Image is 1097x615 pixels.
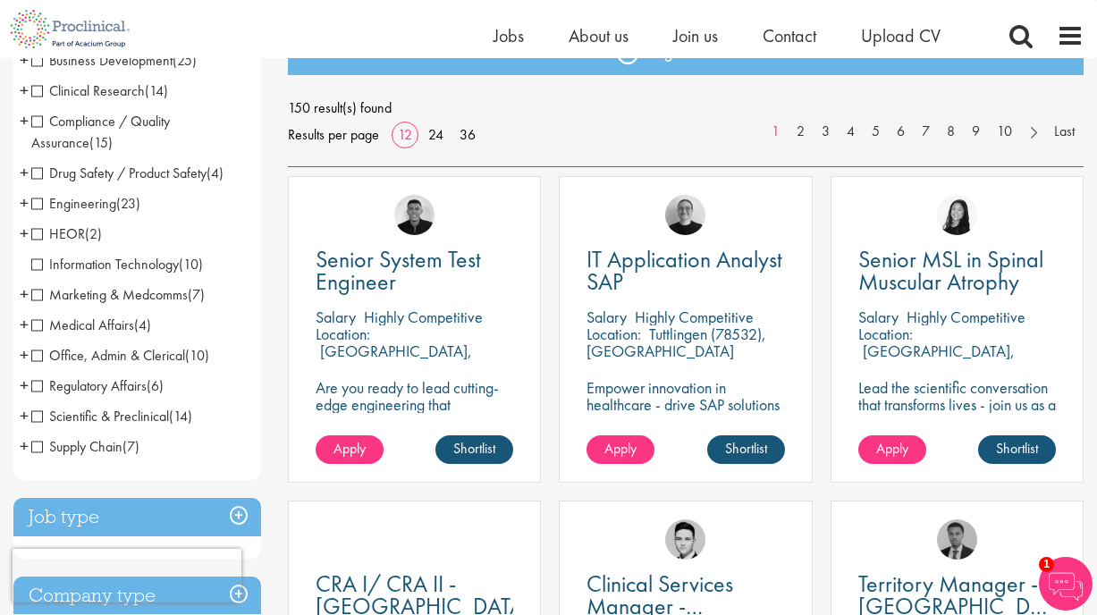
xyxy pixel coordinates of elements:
span: Senior System Test Engineer [316,244,481,297]
p: [GEOGRAPHIC_DATA], [GEOGRAPHIC_DATA] [316,341,472,378]
span: (14) [145,81,168,100]
span: Location: [316,324,370,344]
img: Numhom Sudsok [937,195,977,235]
span: HEOR [31,224,102,243]
img: Chatbot [1039,557,1093,611]
span: IT Application Analyst SAP [586,244,782,297]
a: Apply [316,435,384,464]
span: Scientific & Preclinical [31,407,169,425]
span: Apply [604,439,637,458]
span: + [20,220,29,247]
a: 1 [763,122,789,142]
img: Connor Lynes [665,519,705,560]
span: Office, Admin & Clerical [31,346,185,365]
span: HEOR [31,224,85,243]
a: Senior MSL in Spinal Muscular Atrophy [858,249,1056,293]
span: Information Technology [31,255,203,274]
span: Marketing & Medcomms [31,285,205,304]
p: Highly Competitive [364,307,483,327]
span: + [20,107,29,134]
span: (10) [185,346,209,365]
span: Location: [586,324,641,344]
span: + [20,341,29,368]
span: (23) [116,194,140,213]
span: Drug Safety / Product Safety [31,164,224,182]
span: (2) [85,224,102,243]
span: Upload CV [861,24,941,47]
span: Supply Chain [31,437,122,456]
a: Shortlist [435,435,513,464]
p: Highly Competitive [907,307,1025,327]
a: 36 [453,125,482,144]
span: (15) [89,133,113,152]
a: Christian Andersen [394,195,435,235]
span: Information Technology [31,255,179,274]
span: Apply [876,439,908,458]
p: [GEOGRAPHIC_DATA], [GEOGRAPHIC_DATA] [858,341,1015,378]
span: Apply [333,439,366,458]
a: 12 [392,125,418,144]
a: 5 [863,122,889,142]
span: Senior MSL in Spinal Muscular Atrophy [858,244,1043,297]
span: 150 result(s) found [288,95,1084,122]
a: Jobs [494,24,524,47]
a: 4 [838,122,864,142]
a: Apply [586,435,654,464]
span: + [20,46,29,73]
span: (6) [147,376,164,395]
span: Engineering [31,194,140,213]
span: (4) [207,164,224,182]
a: 10 [988,122,1021,142]
a: About us [569,24,629,47]
span: + [20,159,29,186]
span: + [20,190,29,216]
span: + [20,433,29,459]
span: Medical Affairs [31,316,134,334]
span: Marketing & Medcomms [31,285,188,304]
p: Empower innovation in healthcare - drive SAP solutions that keep life-saving technology running s... [586,379,784,447]
span: Compliance / Quality Assurance [31,112,170,152]
a: Shortlist [707,435,785,464]
span: Drug Safety / Product Safety [31,164,207,182]
span: + [20,402,29,429]
a: Join us [673,24,718,47]
img: Carl Gbolade [937,519,977,560]
a: 2 [788,122,814,142]
span: Business Development [31,51,197,70]
iframe: reCAPTCHA [13,549,241,602]
a: Shortlist [978,435,1056,464]
a: 8 [938,122,964,142]
span: Supply Chain [31,437,139,456]
span: (14) [169,407,192,425]
span: Salary [858,307,899,327]
a: 9 [963,122,989,142]
a: 6 [888,122,914,142]
span: (4) [134,316,151,334]
div: Job type [13,498,261,536]
p: Tuttlingen (78532), [GEOGRAPHIC_DATA] [586,324,766,361]
span: Office, Admin & Clerical [31,346,209,365]
span: Salary [586,307,627,327]
span: + [20,372,29,399]
span: Clinical Research [31,81,168,100]
span: (25) [173,51,197,70]
span: + [20,281,29,307]
img: Emma Pretorious [665,195,705,235]
p: Lead the scientific conversation that transforms lives - join us as a Senior MSL in Spinal Muscul... [858,379,1056,447]
span: + [20,77,29,104]
span: + [20,311,29,338]
a: 3 [813,122,839,142]
a: Senior System Test Engineer [316,249,513,293]
span: (10) [179,255,203,274]
a: Last [1045,122,1084,142]
a: IT Application Analyst SAP [586,249,784,293]
span: Clinical Research [31,81,145,100]
span: Business Development [31,51,173,70]
span: Regulatory Affairs [31,376,164,395]
p: Highly Competitive [635,307,754,327]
